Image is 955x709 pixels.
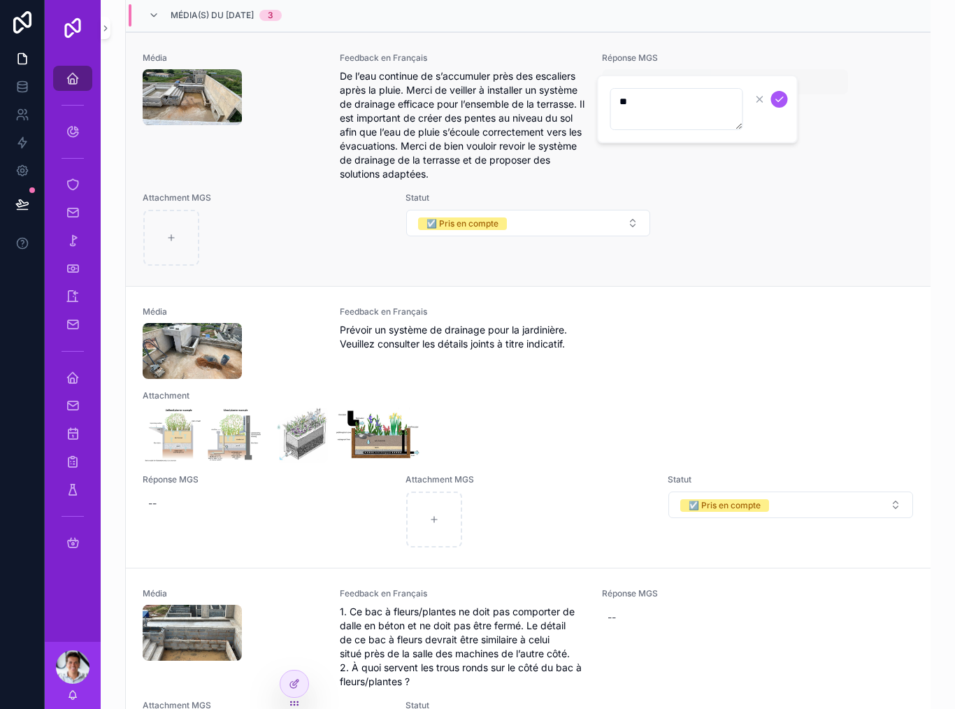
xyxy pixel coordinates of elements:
[602,52,848,64] span: Réponse MGS
[668,474,914,485] span: Statut
[268,10,273,21] div: 3
[45,56,101,573] div: scrollable content
[340,306,586,317] span: Feedback en Français
[689,499,761,512] div: ☑️ Pris en compte
[143,588,323,599] span: Média
[405,474,652,485] span: Attachment MGS
[340,605,586,689] span: 1. Ce bac à fleurs/plantes ne doit pas comporter de dalle en béton et ne doit pas être fermé. Le ...
[143,192,389,203] span: Attachment MGS
[340,323,586,351] span: Prévoir un système de drainage pour la jardinière. Veuillez consulter les détails joints à titre ...
[602,588,848,599] span: Réponse MGS
[143,306,323,317] span: Média
[143,407,269,463] img: example-planters-01_0.png
[340,588,586,599] span: Feedback en Français
[406,210,651,236] button: Select Button
[62,17,84,39] img: App logo
[333,407,423,463] img: Rain-garden-in-a-box.png
[340,69,586,181] span: De l’eau continue de s’accumuler près des escaliers après la pluie. Merci de veiller à installer ...
[426,217,498,230] div: ☑️ Pris en compte
[148,496,157,510] div: --
[668,492,913,518] button: Select Button
[143,390,914,401] span: Attachment
[608,610,616,624] div: --
[143,474,389,485] span: Réponse MGS
[275,407,327,463] img: build-your-own-5.jpg
[143,52,323,64] span: Média
[405,192,652,203] span: Statut
[340,52,586,64] span: Feedback en Français
[171,10,254,21] span: Média(s) du [DATE]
